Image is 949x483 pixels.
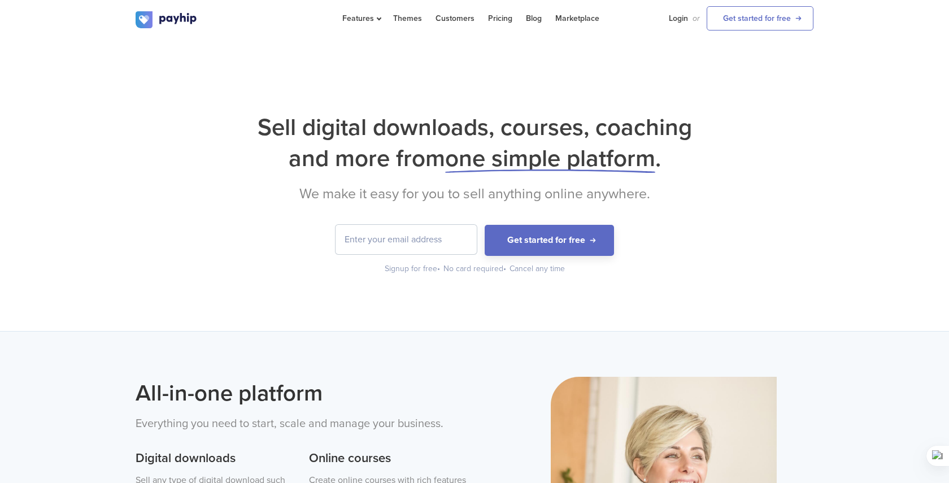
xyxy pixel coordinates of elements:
p: Everything you need to start, scale and manage your business. [136,415,466,433]
h3: Digital downloads [136,450,293,468]
h2: All-in-one platform [136,377,466,410]
div: Cancel any time [510,263,565,275]
span: Features [342,14,380,23]
img: logo.svg [136,11,198,28]
h3: Online courses [309,450,466,468]
h1: Sell digital downloads, courses, coaching and more from [136,112,813,174]
input: Enter your email address [336,225,477,254]
span: • [437,264,440,273]
h2: We make it easy for you to sell anything online anywhere. [136,185,813,202]
button: Get started for free [485,225,614,256]
span: one simple platform [445,144,655,173]
span: . [655,144,661,173]
div: Signup for free [385,263,441,275]
div: No card required [443,263,507,275]
a: Get started for free [707,6,813,31]
span: • [503,264,506,273]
